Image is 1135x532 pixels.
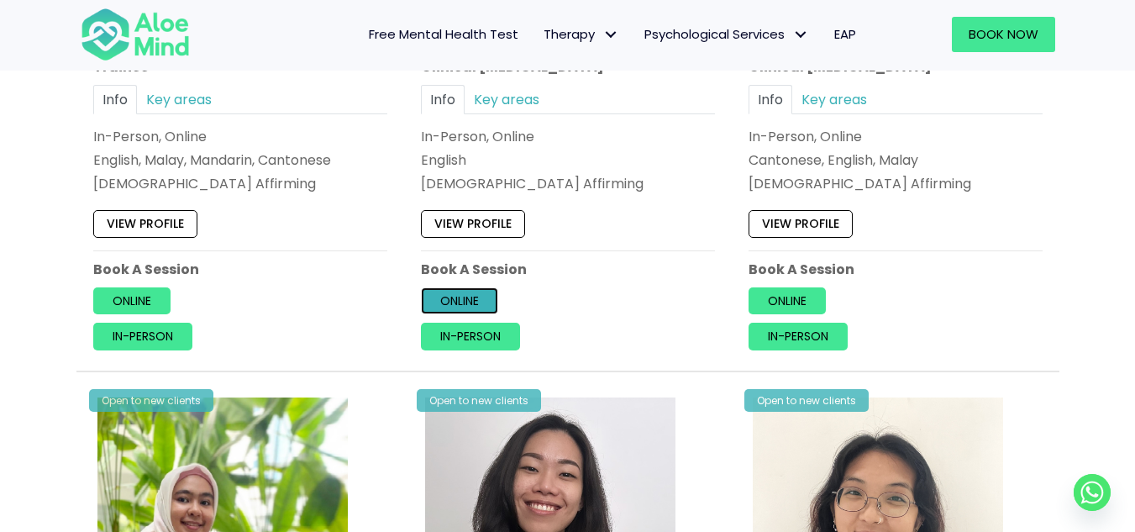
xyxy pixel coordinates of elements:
p: Book A Session [749,260,1043,279]
div: Open to new clients [89,389,213,412]
span: Book Now [969,25,1038,43]
div: Clinical [MEDICAL_DATA] [421,56,715,76]
a: Key areas [465,85,549,114]
nav: Menu [212,17,869,52]
a: Whatsapp [1074,474,1111,511]
a: In-person [749,323,848,350]
span: Free Mental Health Test [369,25,518,43]
a: Key areas [137,85,221,114]
div: Clinical [MEDICAL_DATA] [749,56,1043,76]
div: [DEMOGRAPHIC_DATA] Affirming [93,174,387,193]
span: Psychological Services [644,25,809,43]
span: Therapy [544,25,619,43]
a: Online [421,287,498,314]
img: Aloe mind Logo [81,7,190,62]
div: Open to new clients [744,389,869,412]
a: Online [749,287,826,314]
div: [DEMOGRAPHIC_DATA] Affirming [421,174,715,193]
span: Therapy: submenu [599,23,623,47]
p: English [421,150,715,170]
a: Online [93,287,171,314]
p: English, Malay, Mandarin, Cantonese [93,150,387,170]
a: Info [93,85,137,114]
a: Info [749,85,792,114]
div: [DEMOGRAPHIC_DATA] Affirming [749,174,1043,193]
p: Book A Session [421,260,715,279]
a: TherapyTherapy: submenu [531,17,632,52]
a: View profile [749,210,853,237]
a: Psychological ServicesPsychological Services: submenu [632,17,822,52]
span: Psychological Services: submenu [789,23,813,47]
a: View profile [93,210,197,237]
a: Key areas [792,85,876,114]
p: Book A Session [93,260,387,279]
a: Book Now [952,17,1055,52]
div: In-Person, Online [421,127,715,146]
div: Trainee [93,56,387,76]
a: Free Mental Health Test [356,17,531,52]
div: Open to new clients [417,389,541,412]
div: In-Person, Online [93,127,387,146]
a: In-person [421,323,520,350]
a: EAP [822,17,869,52]
p: Cantonese, English, Malay [749,150,1043,170]
a: In-person [93,323,192,350]
span: EAP [834,25,856,43]
div: In-Person, Online [749,127,1043,146]
a: Info [421,85,465,114]
a: View profile [421,210,525,237]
